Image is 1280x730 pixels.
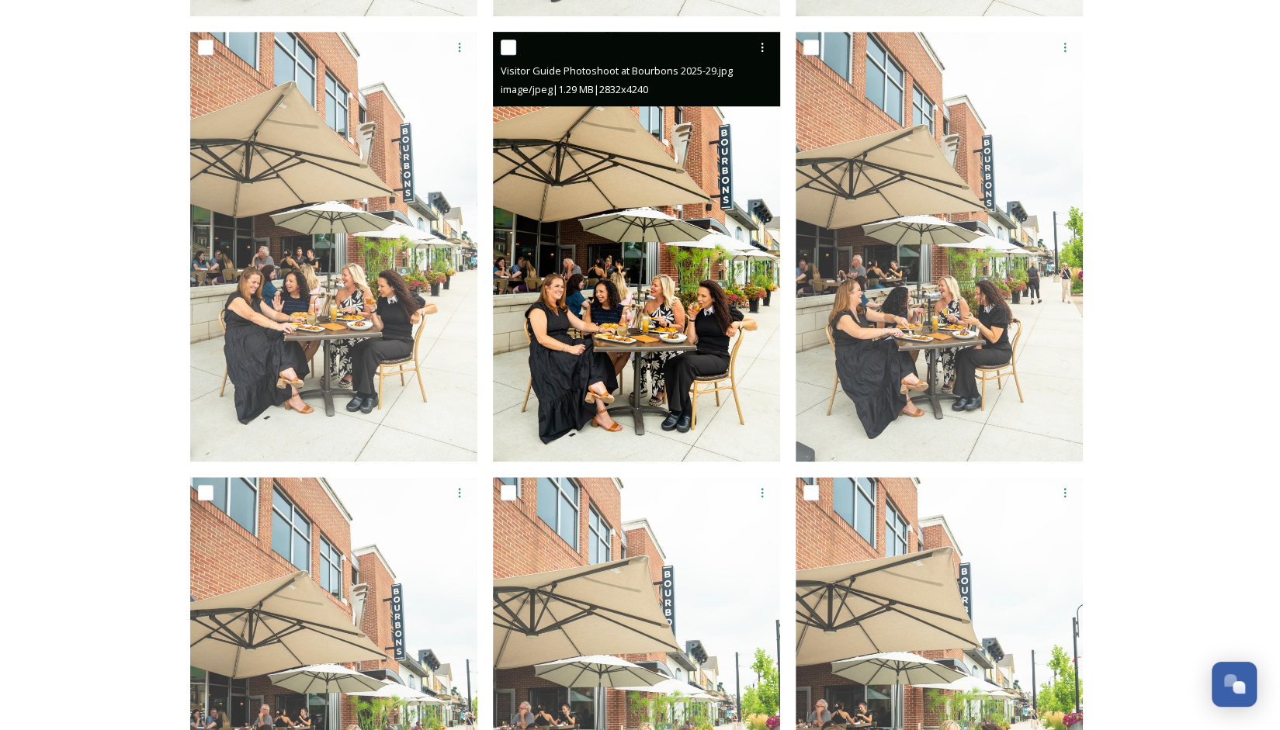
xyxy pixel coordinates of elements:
img: Visitor Guide Photoshoot at Bourbons 2025-27.jpg [190,32,477,462]
span: image/jpeg | 1.29 MB | 2832 x 4240 [501,82,648,96]
img: Visitor Guide Photoshoot at Bourbons 2025-29.jpg [493,32,780,462]
button: Open Chat [1212,662,1257,707]
img: Visitor Guide Photoshoot at Bourbons 2025-26.jpg [796,32,1083,462]
span: Visitor Guide Photoshoot at Bourbons 2025-29.jpg [501,64,733,78]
